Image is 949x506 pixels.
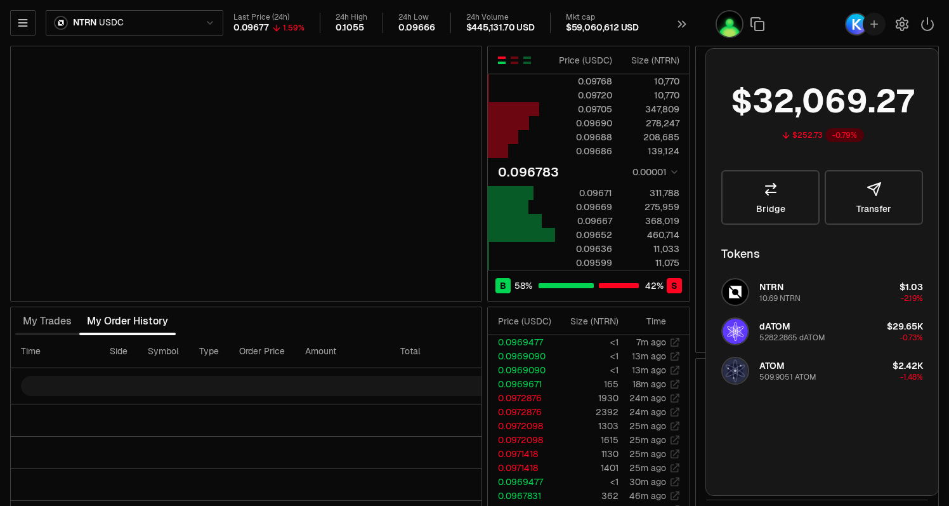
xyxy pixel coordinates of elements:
[623,215,679,227] div: 368,019
[759,360,785,371] span: ATOM
[398,13,435,22] div: 24h Low
[500,279,506,292] span: B
[566,13,639,22] div: Mkt cap
[556,187,612,199] div: 0.09671
[488,475,556,489] td: 0.0969477
[556,89,612,102] div: 0.09720
[556,419,619,433] td: 1303
[759,321,790,332] span: dATOM
[556,461,619,475] td: 1401
[556,405,619,419] td: 2392
[556,229,612,241] div: 0.09652
[283,23,304,33] div: 1.59%
[792,130,823,140] div: $252.73
[498,163,559,181] div: 0.096783
[522,55,532,65] button: Show Buy Orders Only
[556,75,612,88] div: 0.09768
[488,377,556,391] td: 0.0969671
[488,447,556,461] td: 0.0971418
[714,312,931,350] button: dATOM LogodATOM5282.2865 dATOM$29.65K-0.73%
[488,433,556,447] td: 0.0972098
[623,229,679,241] div: 460,714
[556,145,612,157] div: 0.09686
[229,335,295,368] th: Order Price
[629,490,666,502] time: 46m ago
[99,17,123,29] span: USDC
[11,46,481,301] iframe: Financial Chart
[856,204,891,213] span: Transfer
[556,349,619,363] td: <1
[629,462,666,474] time: 25m ago
[79,309,176,334] button: My Order History
[556,54,612,67] div: Price ( USDC )
[623,89,679,102] div: 10,770
[556,201,612,213] div: 0.09669
[623,54,679,67] div: Size ( NTRN )
[556,131,612,143] div: 0.09688
[566,22,639,34] div: $59,060,612 USD
[295,335,390,368] th: Amount
[556,447,619,461] td: 1130
[488,349,556,363] td: 0.0969090
[901,293,923,303] span: -2.19%
[900,281,923,293] span: $1.03
[233,22,269,34] div: 0.09677
[887,321,923,332] span: $29.65K
[623,201,679,213] div: 275,959
[488,335,556,349] td: 0.0969477
[632,378,666,390] time: 18m ago
[759,333,825,343] div: 5282.2865 dATOM
[488,489,556,503] td: 0.0967831
[514,279,532,292] span: 58 %
[556,391,619,405] td: 1930
[11,335,100,368] th: Time
[759,281,783,293] span: NTRN
[629,164,679,180] button: 0.00001
[556,489,619,503] td: 362
[623,75,679,88] div: 10,770
[497,55,507,65] button: Show Buy and Sell Orders
[629,476,666,488] time: 30m ago
[723,319,748,344] img: dATOM Logo
[723,358,748,383] img: ATOM Logo
[556,117,612,130] div: 0.09690
[623,103,679,116] div: 347,809
[721,245,760,263] div: Tokens
[623,187,679,199] div: 311,788
[759,372,816,382] div: 509.9051 ATOM
[629,315,666,328] div: Time
[716,10,743,38] img: NMN
[632,364,666,376] time: 13m ago
[73,17,96,29] span: NTRN
[498,315,556,328] div: Price ( USDC )
[54,16,68,30] img: ntrn.png
[100,335,138,368] th: Side
[629,406,666,418] time: 24m ago
[556,335,619,349] td: <1
[629,434,666,446] time: 25m ago
[556,243,612,255] div: 0.09636
[756,204,785,213] span: Bridge
[398,22,435,34] div: 0.09666
[900,333,923,343] span: -0.73%
[845,13,868,36] img: Keplr
[556,363,619,377] td: <1
[623,131,679,143] div: 208,685
[825,128,864,142] div: -0.79%
[466,13,535,22] div: 24h Volume
[900,372,923,382] span: -1.48%
[138,335,189,368] th: Symbol
[336,22,364,34] div: 0.1055
[623,256,679,269] div: 11,075
[189,335,229,368] th: Type
[556,475,619,489] td: <1
[629,448,666,460] time: 25m ago
[466,22,535,34] div: $445,131.70 USD
[556,103,612,116] div: 0.09705
[645,279,664,292] span: 42 %
[629,420,666,432] time: 25m ago
[629,392,666,404] time: 24m ago
[488,391,556,405] td: 0.0972876
[714,352,931,390] button: ATOM LogoATOM509.9051 ATOM$2.42K-1.48%
[759,293,801,303] div: 10.69 NTRN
